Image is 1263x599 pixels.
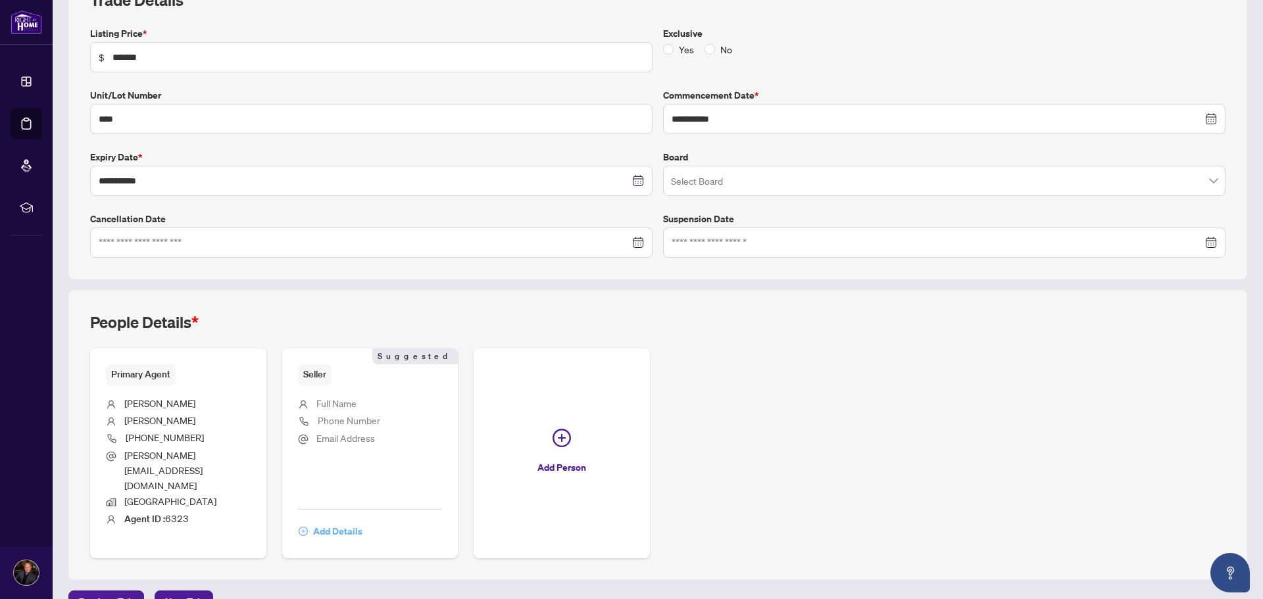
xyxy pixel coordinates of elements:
[124,414,195,426] span: [PERSON_NAME]
[299,527,308,536] span: plus-circle
[90,212,653,226] label: Cancellation Date
[124,397,195,409] span: [PERSON_NAME]
[124,495,216,507] span: [GEOGRAPHIC_DATA]
[90,312,199,333] h2: People Details
[553,429,571,447] span: plus-circle
[313,521,362,542] span: Add Details
[663,88,1226,103] label: Commencement Date
[537,457,586,478] span: Add Person
[372,348,458,364] span: Suggested
[124,512,189,524] span: 6323
[90,88,653,103] label: Unit/Lot Number
[106,364,176,385] span: Primary Agent
[715,42,737,57] span: No
[474,348,650,558] button: Add Person
[124,513,165,525] b: Agent ID :
[674,42,699,57] span: Yes
[316,432,375,444] span: Email Address
[126,431,204,443] span: [PHONE_NUMBER]
[124,449,203,492] span: [PERSON_NAME][EMAIL_ADDRESS][DOMAIN_NAME]
[90,150,653,164] label: Expiry Date
[663,150,1226,164] label: Board
[318,414,380,426] span: Phone Number
[298,364,332,385] span: Seller
[298,520,363,542] button: Add Details
[663,26,1226,41] label: Exclusive
[99,50,105,64] span: $
[663,212,1226,226] label: Suspension Date
[14,560,39,585] img: Profile Icon
[90,26,653,41] label: Listing Price
[316,397,357,409] span: Full Name
[1210,553,1250,592] button: Open asap
[11,10,42,34] img: logo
